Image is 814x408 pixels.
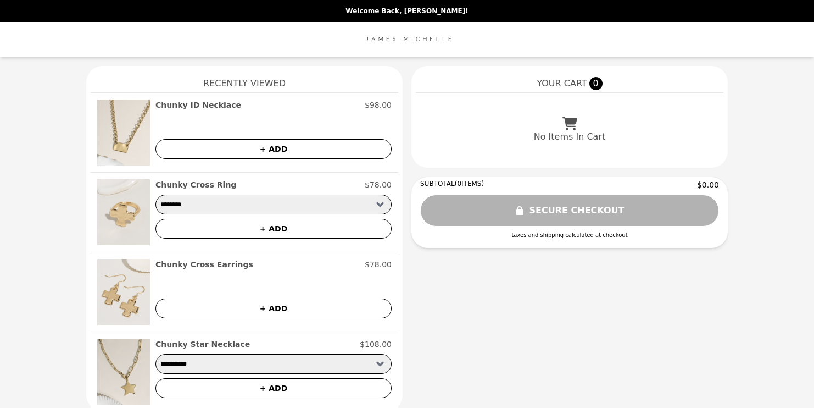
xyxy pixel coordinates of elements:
h2: Chunky Cross Ring [155,179,236,190]
h2: Chunky Cross Earrings [155,259,253,270]
h2: Chunky ID Necklace [155,100,241,111]
select: Select a product variant [155,195,392,214]
button: + ADD [155,299,392,318]
span: SUBTOTAL [420,180,455,188]
span: 0 [589,77,603,90]
span: $0.00 [697,179,719,190]
p: Welcome Back, [PERSON_NAME]! [7,7,807,15]
p: $78.00 [365,179,392,190]
h1: Recently Viewed [91,66,398,92]
img: Chunky ID Necklace [97,100,150,166]
img: Chunky Cross Ring [97,179,150,245]
span: ( 0 ITEMS) [455,180,484,188]
p: $98.00 [365,100,392,111]
button: + ADD [155,139,392,159]
button: + ADD [155,378,392,398]
select: Select a product variant [155,354,392,374]
h2: Chunky Star Necklace [155,339,250,350]
p: No Items In Cart [534,130,605,144]
button: + ADD [155,219,392,239]
div: taxes and shipping calculated at checkout [420,231,719,239]
img: Chunky Star Necklace [97,339,150,405]
p: $108.00 [360,339,392,350]
img: Brand Logo [361,29,453,51]
img: Chunky Cross Earrings [97,259,150,325]
p: $78.00 [365,259,392,270]
span: YOUR CART [537,77,587,90]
